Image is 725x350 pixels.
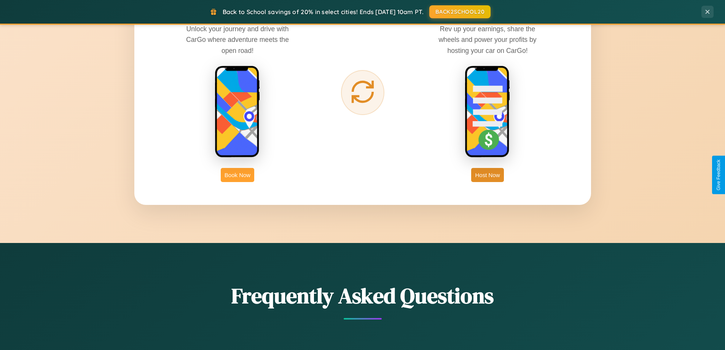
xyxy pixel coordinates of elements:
img: host phone [465,66,510,158]
div: Give Feedback [716,160,721,190]
button: Book Now [221,168,254,182]
span: Back to School savings of 20% in select cities! Ends [DATE] 10am PT. [223,8,424,16]
button: BACK2SCHOOL20 [429,5,491,18]
button: Host Now [471,168,504,182]
p: Rev up your earnings, share the wheels and power your profits by hosting your car on CarGo! [430,24,545,56]
p: Unlock your journey and drive with CarGo where adventure meets the open road! [180,24,295,56]
h2: Frequently Asked Questions [134,281,591,310]
img: rent phone [215,66,260,158]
